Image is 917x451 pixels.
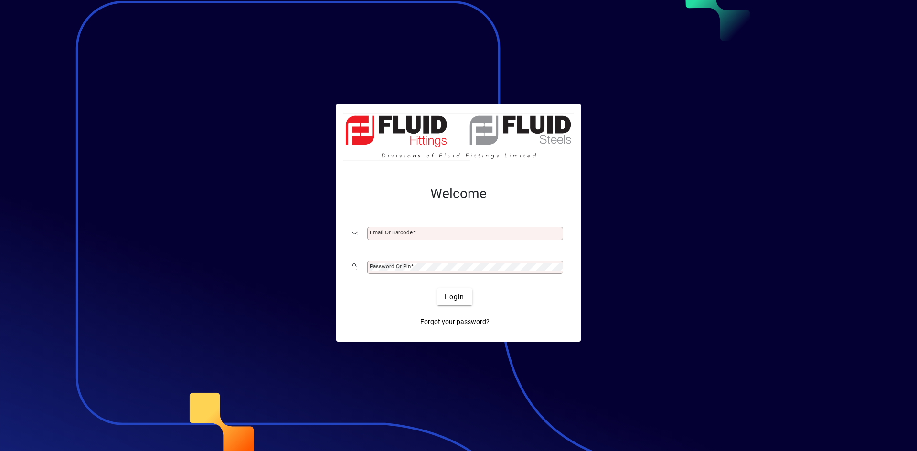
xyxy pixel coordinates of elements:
[352,186,565,202] h2: Welcome
[416,313,493,330] a: Forgot your password?
[370,229,413,236] mat-label: Email or Barcode
[445,292,464,302] span: Login
[437,288,472,305] button: Login
[370,263,411,270] mat-label: Password or Pin
[420,317,490,327] span: Forgot your password?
